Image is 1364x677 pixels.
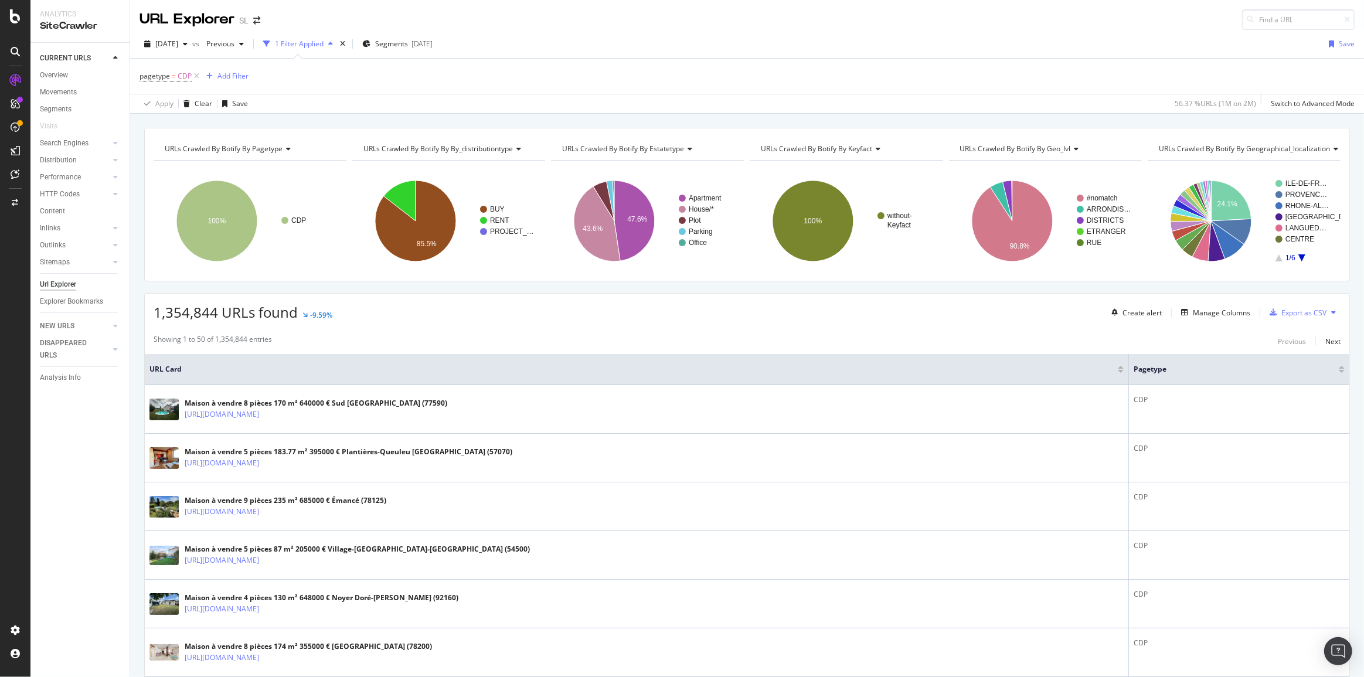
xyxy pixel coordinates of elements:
[40,337,110,362] a: DISAPPEARED URLS
[689,216,701,224] text: Plot
[1134,443,1345,454] div: CDP
[40,295,103,308] div: Explorer Bookmarks
[1156,140,1348,158] h4: URLs Crawled By Botify By geographical_localization
[490,227,534,236] text: PROJECT_…
[40,205,121,217] a: Content
[154,302,298,322] span: 1,354,844 URLs found
[352,170,545,272] svg: A chart.
[361,140,535,158] h4: URLs Crawled By Botify By by_distributiontype
[338,38,348,50] div: times
[275,39,324,49] div: 1 Filter Applied
[40,69,121,81] a: Overview
[310,310,332,320] div: -9.59%
[217,71,249,81] div: Add Filter
[172,71,176,81] span: =
[208,217,226,225] text: 100%
[185,641,432,652] div: Maison à vendre 8 pièces 174 m² 355000 € [GEOGRAPHIC_DATA] (78200)
[40,120,69,132] a: Visits
[291,216,306,224] text: CDP
[363,144,513,154] span: URLs Crawled By Botify By by_distributiontype
[1285,213,1359,221] text: [GEOGRAPHIC_DATA]
[1159,144,1330,154] span: URLs Crawled By Botify By geographical_localization
[192,39,202,49] span: vs
[149,546,179,565] img: main image
[1285,202,1329,210] text: RHONE-AL…
[40,103,121,115] a: Segments
[154,334,272,348] div: Showing 1 to 50 of 1,354,844 entries
[40,222,60,234] div: Inlinks
[1175,98,1256,108] div: 56.37 % URLs ( 1M on 2M )
[40,239,110,251] a: Outlinks
[40,222,110,234] a: Inlinks
[40,295,121,308] a: Explorer Bookmarks
[1087,227,1126,236] text: ETRANGER
[689,227,713,236] text: Parking
[40,86,77,98] div: Movements
[1134,394,1345,405] div: CDP
[185,398,447,409] div: Maison à vendre 8 pièces 170 m² 640000 € Sud [GEOGRAPHIC_DATA] (77590)
[40,320,110,332] a: NEW URLS
[40,239,66,251] div: Outlinks
[411,39,433,49] div: [DATE]
[185,652,259,664] a: [URL][DOMAIN_NAME]
[40,9,120,19] div: Analytics
[40,154,77,166] div: Distribution
[140,71,170,81] span: pagetype
[1123,308,1162,318] div: Create alert
[628,215,648,223] text: 47.6%
[40,120,57,132] div: Visits
[560,140,733,158] h4: URLs Crawled By Botify By estatetype
[149,644,179,661] img: main image
[217,94,248,113] button: Save
[1242,9,1355,30] input: Find a URL
[40,171,110,183] a: Performance
[154,170,346,272] div: A chart.
[140,94,174,113] button: Apply
[375,39,408,49] span: Segments
[1009,242,1029,250] text: 90.8%
[40,69,68,81] div: Overview
[887,221,911,229] text: Keyfact
[185,603,259,615] a: [URL][DOMAIN_NAME]
[40,171,81,183] div: Performance
[185,447,512,457] div: Maison à vendre 5 pièces 183.77 m² 395000 € Plantières-Queuleu [GEOGRAPHIC_DATA] (57070)
[40,52,110,64] a: CURRENT URLS
[490,205,505,213] text: BUY
[40,278,121,291] a: Url Explorer
[1148,170,1341,272] div: A chart.
[1087,239,1101,247] text: RUE
[358,35,437,53] button: Segments[DATE]
[1134,638,1345,648] div: CDP
[149,593,179,615] img: main image
[185,554,259,566] a: [URL][DOMAIN_NAME]
[1266,94,1355,113] button: Switch to Advanced Mode
[40,372,121,384] a: Analysis Info
[1134,364,1321,375] span: pagetype
[1285,190,1327,199] text: PROVENC…
[165,144,283,154] span: URLs Crawled By Botify By pagetype
[202,69,249,83] button: Add Filter
[689,205,714,213] text: House/*
[149,364,1115,375] span: URL Card
[1278,334,1306,348] button: Previous
[40,154,110,166] a: Distribution
[1285,254,1295,262] text: 1/6
[185,506,259,518] a: [URL][DOMAIN_NAME]
[750,170,943,272] svg: A chart.
[185,593,458,603] div: Maison à vendre 4 pièces 130 m² 648000 € Noyer Doré-[PERSON_NAME] (92160)
[195,98,212,108] div: Clear
[1134,492,1345,502] div: CDP
[689,194,722,202] text: Apartment
[232,98,248,108] div: Save
[185,409,259,420] a: [URL][DOMAIN_NAME]
[949,170,1142,272] svg: A chart.
[40,278,76,291] div: Url Explorer
[758,140,932,158] h4: URLs Crawled By Botify By keyfact
[958,140,1131,158] h4: URLs Crawled By Botify By geo_lvl
[562,144,684,154] span: URLs Crawled By Botify By estatetype
[155,39,178,49] span: 2025 Aug. 15th
[1285,179,1327,188] text: ILE-DE-FR…
[40,188,110,200] a: HTTP Codes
